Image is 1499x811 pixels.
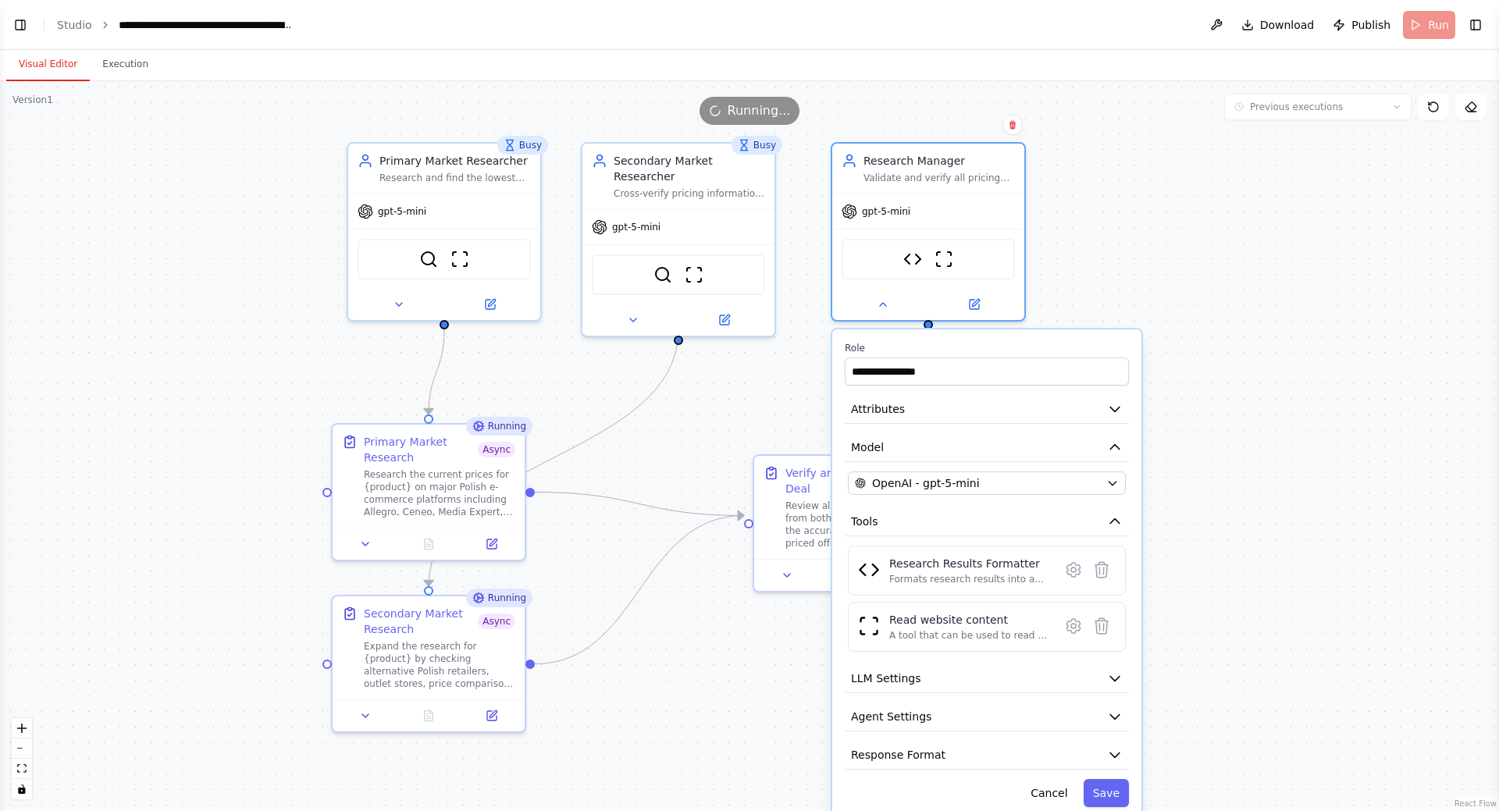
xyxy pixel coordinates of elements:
div: Research the current prices for {product} on major Polish e-commerce platforms including Allegro,... [364,468,515,518]
span: gpt-5-mini [612,221,660,233]
div: React Flow controls [12,718,32,799]
div: BusySecondary Market ResearcherCross-verify pricing information for {product} by researching alte... [581,142,776,337]
button: Model [845,433,1129,462]
span: Agent Settings [851,709,931,724]
g: Edge from 3d0456f0-97bb-45fb-8a9c-6064eafa9936 to e5a90c64-9d77-4110-9333-7c27a4819de8 [421,329,686,586]
button: Publish [1326,11,1397,39]
span: Running... [728,101,791,120]
div: RunningSecondary Market ResearchAsyncExpand the research for {product} by checking alternative Po... [331,595,526,733]
button: Download [1235,11,1321,39]
div: Read website content [889,612,1050,628]
button: Open in side panel [930,295,1018,314]
img: ScrapeWebsiteTool [858,615,880,637]
div: Verify and Finalize Best DealReview all research findings from both researchers, verify the accur... [753,454,948,592]
g: Edge from e5a90c64-9d77-4110-9333-7c27a4819de8 to 030e0d34-4c0f-4b1f-8715-e6014c2ba404 [535,508,744,672]
button: OpenAI - gpt-5-mini [848,471,1126,495]
button: Delete tool [1088,556,1116,584]
g: Edge from 1a902ba4-fb8a-496a-9f85-ac17b8a98f4a to 5f2accee-b358-41cc-a247-250f275e4d52 [421,329,452,414]
span: Model [851,439,884,455]
span: Async [478,614,515,629]
button: zoom out [12,738,32,759]
g: Edge from 5f2accee-b358-41cc-a247-250f275e4d52 to 030e0d34-4c0f-4b1f-8715-e6014c2ba404 [535,485,744,524]
span: Response Format [851,747,945,763]
div: Secondary Market Research [364,606,478,637]
div: Secondary Market Researcher [614,153,765,184]
button: Show left sidebar [9,14,31,36]
div: Primary Market Researcher [379,153,531,169]
img: ScrapeWebsiteTool [685,265,703,284]
a: Studio [57,19,92,31]
button: No output available [396,535,462,553]
span: Tools [851,514,878,529]
button: Visual Editor [6,48,90,81]
span: Previous executions [1250,101,1343,113]
button: No output available [817,566,884,585]
button: Attributes [845,395,1129,424]
button: Open in side panel [465,706,518,725]
div: Research and find the lowest prices for {product} in the Polish market by searching major e-comme... [379,172,531,184]
button: Configure tool [1059,612,1088,640]
div: A tool that can be used to read a website content. [889,629,1050,642]
button: No output available [396,706,462,725]
img: ScrapeWebsiteTool [935,250,953,269]
div: Busy [497,136,548,155]
div: Research ManagerValidate and verify all pricing information for {product}, ensuring accuracy of o... [831,142,1026,322]
div: BusyPrimary Market ResearcherResearch and find the lowest prices for {product} in the Polish mark... [347,142,542,322]
div: Cross-verify pricing information for {product} by researching alternative Polish retailers and pr... [614,187,765,200]
div: Expand the research for {product} by checking alternative Polish retailers, outlet stores, price ... [364,640,515,690]
button: LLM Settings [845,664,1129,693]
button: toggle interactivity [12,779,32,799]
button: Open in side panel [465,535,518,553]
div: Verify and Finalize Best Deal [785,465,937,496]
button: zoom in [12,718,32,738]
button: Execution [90,48,161,81]
div: Running [466,417,532,436]
div: Research Results Formatter [889,556,1050,571]
span: gpt-5-mini [378,205,426,218]
div: Version 1 [12,94,53,106]
span: Attributes [851,401,905,417]
button: Save [1084,779,1129,807]
div: Primary Market Research [364,434,478,465]
a: React Flow attribution [1454,799,1497,808]
button: Response Format [845,741,1129,770]
button: Show right sidebar [1465,14,1487,36]
button: Delete node [1002,115,1023,135]
span: gpt-5-mini [862,205,910,218]
span: LLM Settings [851,670,921,686]
button: Tools [845,507,1129,536]
span: Publish [1351,17,1390,33]
span: Download [1260,17,1315,33]
span: OpenAI - gpt-5-mini [872,475,980,491]
button: Open in side panel [680,311,768,329]
button: Previous executions [1224,94,1412,120]
button: Open in side panel [446,295,534,314]
img: Research Results Formatter [903,250,922,269]
img: SerplyWebSearchTool [419,250,438,269]
div: RunningPrimary Market ResearchAsyncResearch the current prices for {product} on major Polish e-co... [331,423,526,561]
div: Review all research findings from both researchers, verify the accuracy of the lowest priced offe... [785,500,937,550]
div: Busy [732,136,782,155]
span: Async [478,442,515,457]
button: fit view [12,759,32,779]
img: ScrapeWebsiteTool [450,250,469,269]
img: SerplyWebSearchTool [653,265,672,284]
div: Validate and verify all pricing information for {product}, ensuring accuracy of offers, checking ... [863,172,1015,184]
button: Agent Settings [845,703,1129,731]
nav: breadcrumb [57,17,294,33]
button: Cancel [1021,779,1077,807]
img: Research Results Formatter [858,559,880,581]
button: Configure tool [1059,556,1088,584]
div: Formats research results into a clean, structured text format suitable for saving to a file with ... [889,573,1050,585]
label: Role [845,342,1129,354]
div: Research Manager [863,153,1015,169]
button: Delete tool [1088,612,1116,640]
div: Running [466,589,532,607]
